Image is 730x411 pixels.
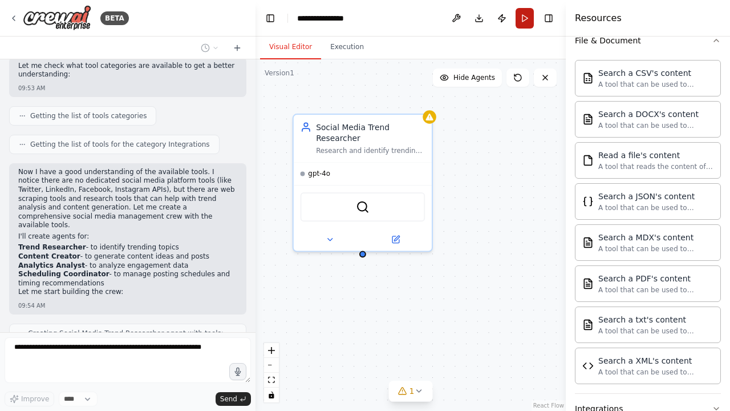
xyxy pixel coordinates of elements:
[582,114,594,125] img: DOCXSearchTool
[18,243,237,252] li: - to identify trending topics
[18,270,109,278] strong: Scheduling Coordinator
[598,67,713,79] div: Search a CSV's content
[598,285,713,295] div: A tool that can be used to semantic search a query from a PDF's content.
[598,203,713,212] div: A tool that can be used to semantic search a query from a JSON's content.
[598,80,713,89] div: A tool that can be used to semantic search a query from a CSV's content.
[598,314,713,325] div: Search a txt's content
[262,10,278,26] button: Hide left sidebar
[264,358,279,373] button: zoom out
[582,196,594,207] img: JSONSearchTool
[582,278,594,289] img: PDFSearchTool
[23,5,91,31] img: Logo
[598,232,713,243] div: Search a MDX's content
[598,244,713,253] div: A tool that can be used to semantic search a query from a MDX's content.
[18,261,237,271] li: - to analyze engagement data
[356,200,370,214] img: SerperDevTool
[30,140,210,149] span: Getting the list of tools for the category Integrations
[265,68,294,78] div: Version 1
[18,270,237,288] li: - to manage posting schedules and timing recommendations
[308,170,330,179] span: gpt-4o
[582,237,594,248] img: MDXSearchTool
[18,84,237,92] div: 09:53 AM
[216,392,251,406] button: Send
[18,301,237,310] div: 09:54 AM
[598,368,713,377] div: A tool that can be used to semantic search a query from a XML's content.
[364,233,427,247] button: Open in side panel
[264,343,279,402] div: React Flow controls
[18,261,85,269] strong: Analytics Analyst
[409,385,415,397] span: 1
[575,35,641,46] div: File & Document
[260,35,321,59] button: Visual Editor
[264,388,279,402] button: toggle interactivity
[598,327,713,336] div: A tool that can be used to semantic search a query from a txt's content.
[598,162,713,171] div: A tool that reads the content of a file. To use this tool, provide a 'file_path' parameter with t...
[598,150,713,161] div: Read a file's content
[18,288,237,297] p: Let me start building the crew:
[321,35,373,59] button: Execution
[582,319,594,331] img: TXTSearchTool
[196,41,224,55] button: Switch to previous chat
[18,252,80,260] strong: Content Creator
[5,392,54,406] button: Improve
[220,394,237,404] span: Send
[18,62,237,79] p: Let me check what tool categories are available to get a better understanding:
[18,252,237,261] li: - to generate content ideas and posts
[582,155,594,166] img: FileReadTool
[598,191,713,202] div: Search a JSON's content
[228,41,246,55] button: Start a new chat
[598,355,713,366] div: Search a XML's content
[582,72,594,84] img: CSVSearchTool
[533,402,564,409] a: React Flow attribution
[30,111,147,120] span: Getting the list of tools categories
[297,13,356,24] nav: breadcrumb
[316,122,425,144] div: Social Media Trend Researcher
[453,73,495,82] span: Hide Agents
[28,329,237,347] span: Creating Social Media Trend Researcher agent with tools: Search the internet with Serper
[18,232,237,241] p: I'll create agents for:
[264,373,279,388] button: fit view
[575,11,622,25] h4: Resources
[21,394,49,404] span: Improve
[541,10,557,26] button: Hide right sidebar
[316,146,425,155] div: Research and identify trending topics, keywords, and content opportunities in {industry} by analy...
[582,360,594,372] img: XMLSearchTool
[264,343,279,358] button: zoom in
[575,55,721,393] div: File & Document
[229,363,246,380] button: Click to speak your automation idea
[433,68,502,87] button: Hide Agents
[575,26,721,55] button: File & Document
[100,11,129,25] div: BETA
[293,114,433,252] div: Social Media Trend ResearcherResearch and identify trending topics, keywords, and content opportu...
[18,168,237,230] p: Now I have a good understanding of the available tools. I notice there are no dedicated social me...
[389,381,433,402] button: 1
[598,108,713,120] div: Search a DOCX's content
[598,121,713,130] div: A tool that can be used to semantic search a query from a DOCX's content.
[18,243,86,251] strong: Trend Researcher
[598,273,713,284] div: Search a PDF's content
